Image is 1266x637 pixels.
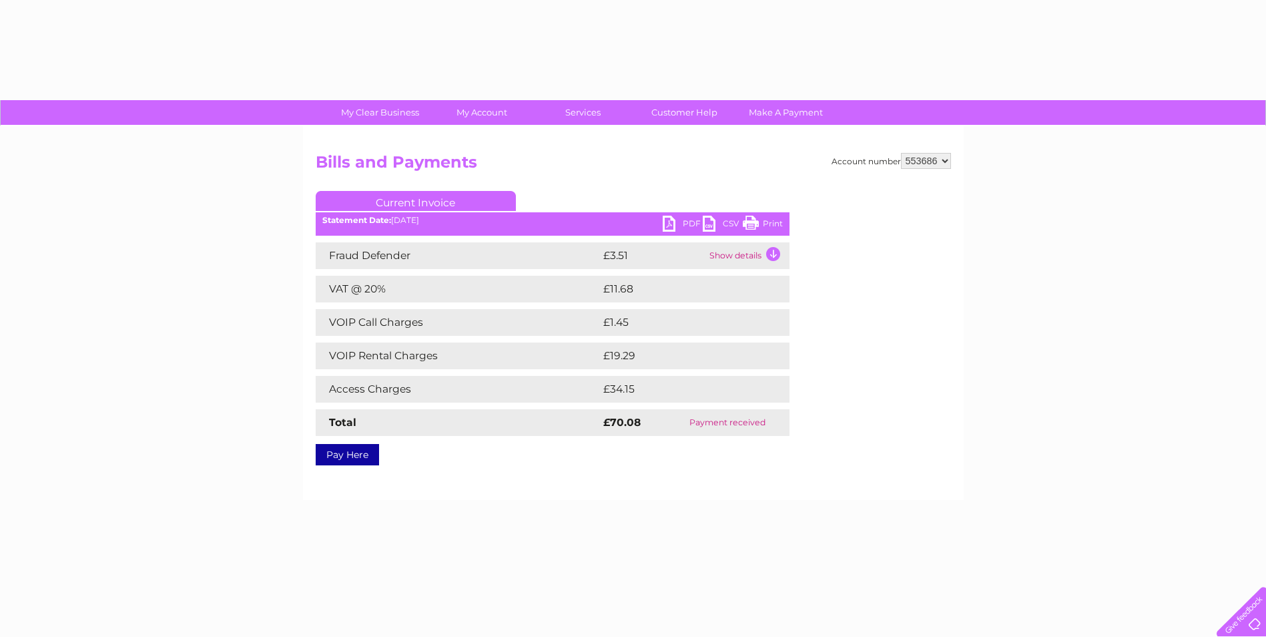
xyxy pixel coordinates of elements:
div: [DATE] [316,216,789,225]
td: Show details [706,242,789,269]
b: Statement Date: [322,215,391,225]
td: VAT @ 20% [316,276,600,302]
strong: Total [329,416,356,429]
strong: £70.08 [603,416,641,429]
td: £1.45 [600,309,757,336]
a: My Account [426,100,537,125]
td: Payment received [665,409,789,436]
td: Access Charges [316,376,600,403]
h2: Bills and Payments [316,153,951,178]
td: £11.68 [600,276,760,302]
a: PDF [663,216,703,235]
a: Services [528,100,638,125]
td: VOIP Rental Charges [316,343,600,369]
td: £19.29 [600,343,761,369]
a: Customer Help [629,100,739,125]
a: My Clear Business [325,100,435,125]
a: Current Invoice [316,191,516,211]
td: £34.15 [600,376,761,403]
td: VOIP Call Charges [316,309,600,336]
a: CSV [703,216,743,235]
a: Print [743,216,783,235]
a: Make A Payment [731,100,841,125]
td: £3.51 [600,242,706,269]
td: Fraud Defender [316,242,600,269]
a: Pay Here [316,444,379,465]
div: Account number [832,153,951,169]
